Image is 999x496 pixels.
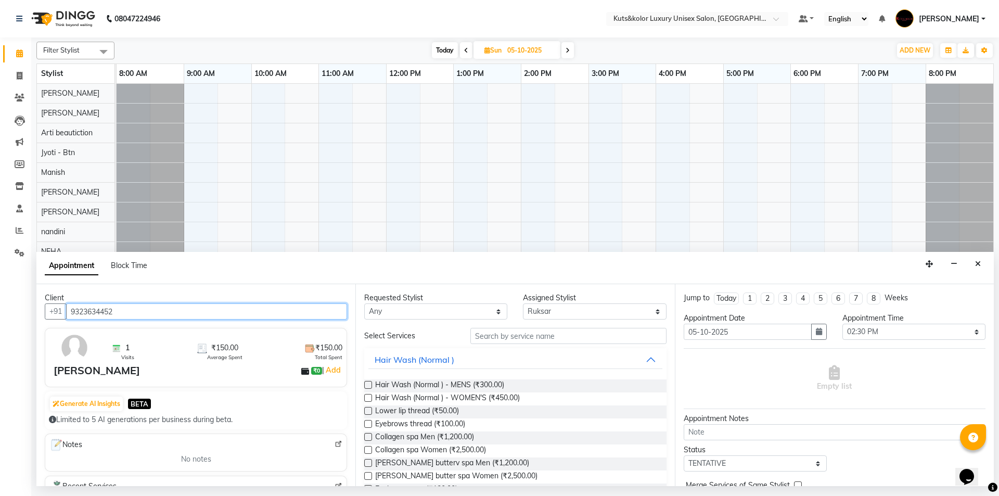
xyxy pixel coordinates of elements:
a: 7:00 PM [859,66,891,81]
a: Add [324,364,342,376]
span: Filter Stylist [43,46,80,54]
span: No notes [181,454,211,465]
span: Collagen spa Men (₹1,200.00) [375,431,474,444]
span: Appointment [45,257,98,275]
li: 7 [849,292,863,304]
input: 2025-10-05 [504,43,556,58]
span: | [322,364,342,376]
button: Hair Wash (Normal ) [368,350,662,369]
span: Jyoti - Btn [41,148,75,157]
b: 08047224946 [114,4,160,33]
a: 10:00 AM [252,66,289,81]
div: Appointment Time [842,313,985,324]
span: Lower lip thread (₹50.00) [375,405,459,418]
span: [PERSON_NAME] butterv spa Men (₹1,200.00) [375,457,529,470]
div: Status [684,444,827,455]
div: Hair Wash (Normal ) [375,353,454,366]
div: Requested Stylist [364,292,507,303]
span: Average Spent [207,353,242,361]
span: Visits [121,353,134,361]
span: [PERSON_NAME] [41,108,99,118]
button: Generate AI Insights [50,397,123,411]
a: 9:00 AM [184,66,217,81]
div: Today [716,293,736,304]
span: Block Time [111,261,147,270]
span: [PERSON_NAME] [41,207,99,217]
a: 11:00 AM [319,66,356,81]
span: Hair Wash (Normal ) - WOMEN'S (₹450.00) [375,392,520,405]
li: 4 [796,292,810,304]
span: Manish [41,168,65,177]
span: Today [432,42,458,58]
a: 5:00 PM [724,66,757,81]
a: 6:00 PM [791,66,824,81]
li: 2 [761,292,774,304]
li: 6 [831,292,845,304]
input: yyyy-mm-dd [684,324,812,340]
span: 1 [125,342,130,353]
span: Collagen spa Women (₹2,500.00) [375,444,486,457]
span: Eyebrows thread (₹100.00) [375,418,465,431]
span: Hair Wash (Normal ) - MENS (₹300.00) [375,379,504,392]
span: BETA [128,399,151,409]
span: [PERSON_NAME] [919,14,979,24]
span: ₹150.00 [315,342,342,353]
div: Weeks [885,292,908,303]
button: ADD NEW [897,43,933,58]
li: 8 [867,292,880,304]
span: Empty list [817,365,852,392]
iframe: chat widget [955,454,989,486]
span: Sun [482,46,504,54]
span: ₹150.00 [211,342,238,353]
div: Select Services [356,330,462,341]
span: [PERSON_NAME] butter spa Women (₹2,500.00) [375,470,537,484]
span: Arti beautiction [41,128,93,137]
input: Search by Name/Mobile/Email/Code [66,303,347,320]
img: avatar [59,333,89,363]
span: [PERSON_NAME] [41,187,99,197]
span: Recent Services [49,480,117,493]
div: [PERSON_NAME] [54,363,140,378]
div: Limited to 5 AI generations per business during beta. [49,414,343,425]
div: Appointment Date [684,313,827,324]
span: nandini [41,227,65,236]
li: 1 [743,292,757,304]
span: ₹0 [311,367,322,375]
a: 4:00 PM [656,66,689,81]
div: Jump to [684,292,710,303]
span: Stylist [41,69,63,78]
a: 12:00 PM [387,66,424,81]
span: Total Spent [315,353,342,361]
span: Merge Services of Same Stylist [686,480,790,493]
li: 5 [814,292,827,304]
button: +91 [45,303,67,320]
span: ADD NEW [900,46,930,54]
a: 1:00 PM [454,66,486,81]
li: 3 [778,292,792,304]
span: NEHA [41,247,61,256]
img: Jasim Ansari [895,9,914,28]
a: 8:00 PM [926,66,959,81]
a: 8:00 AM [117,66,150,81]
span: Notes [49,438,82,452]
a: 2:00 PM [521,66,554,81]
img: logo [27,4,98,33]
span: [PERSON_NAME] [41,88,99,98]
div: Assigned Stylist [523,292,666,303]
div: Client [45,292,347,303]
button: Close [970,256,985,272]
input: Search by service name [470,328,667,344]
div: Appointment Notes [684,413,985,424]
a: 3:00 PM [589,66,622,81]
